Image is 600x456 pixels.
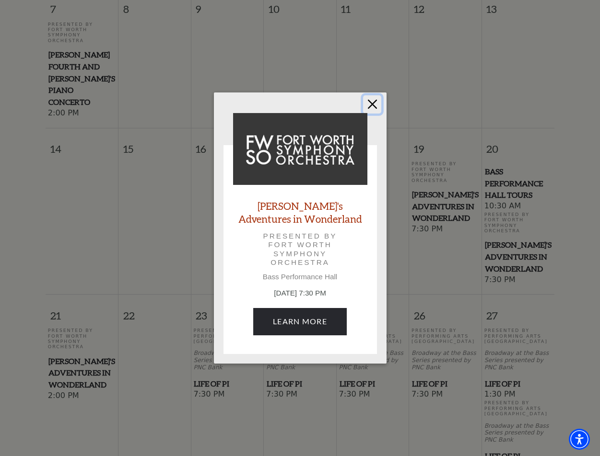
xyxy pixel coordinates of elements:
p: Bass Performance Hall [233,273,367,281]
p: [DATE] 7:30 PM [233,288,367,299]
img: Alice's Adventures in Wonderland [233,113,367,185]
a: September 20, 7:30 PM Learn More [253,308,347,335]
p: Presented by Fort Worth Symphony Orchestra [247,232,354,267]
div: Accessibility Menu [569,429,590,450]
button: Close [363,95,381,114]
a: [PERSON_NAME]'s Adventures in Wonderland [233,199,367,225]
